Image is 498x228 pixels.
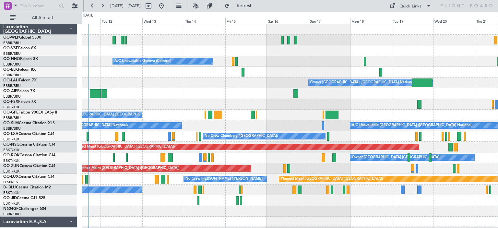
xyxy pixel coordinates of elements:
[309,18,350,24] div: Sun 17
[392,18,433,24] div: Tue 19
[3,83,21,88] a: EBBR/BRU
[3,207,46,211] a: N604GFChallenger 604
[3,89,35,93] a: OO-AIEFalcon 7X
[225,18,267,24] div: Fri 15
[3,73,21,78] a: EBBR/BRU
[73,163,179,173] div: Unplanned Maint [GEOGRAPHIC_DATA] ([GEOGRAPHIC_DATA])
[3,180,21,185] a: LFSN/ENC
[3,111,57,114] a: OO-GPEFalcon 900EX EASy II
[281,174,383,184] div: Planned Maint [GEOGRAPHIC_DATA] ([GEOGRAPHIC_DATA])
[142,18,184,24] div: Wed 13
[267,18,308,24] div: Sat 16
[3,36,19,40] span: OO-WLP
[205,131,278,141] div: No Crew Chambery ([GEOGRAPHIC_DATA])
[350,18,392,24] div: Mon 18
[3,41,21,45] a: EBBR/BRU
[3,164,19,168] span: OO-ZUN
[3,164,55,168] a: OO-ZUNCessna Citation CJ4
[110,3,141,9] span: [DATE] - [DATE]
[3,190,19,195] a: EBKT/KJK
[3,57,20,61] span: OO-HHO
[3,143,55,147] a: OO-NSGCessna Citation CJ4
[3,62,21,67] a: EBBR/BRU
[3,132,54,136] a: OO-LXACessna Citation CJ4
[3,201,19,206] a: EBKT/KJK
[3,153,55,157] a: OO-ROKCessna Citation CJ4
[3,68,36,72] a: OO-ELKFalcon 8X
[3,186,51,189] a: D-IBLUCessna Citation M2
[3,126,21,131] a: EBBR/BRU
[3,111,18,114] span: OO-GPE
[3,169,19,174] a: EBKT/KJK
[3,36,41,40] a: OO-WLPGlobal 5500
[3,78,19,82] span: OO-LAH
[3,158,19,163] a: EBKT/KJK
[3,196,17,200] span: OO-JID
[3,100,18,104] span: OO-FSX
[3,212,21,217] a: EBBR/BRU
[3,51,21,56] a: EBBR/BRU
[3,137,19,142] a: EBKT/KJK
[3,46,18,50] span: OO-VSF
[3,143,19,147] span: OO-NSG
[3,78,37,82] a: OO-LAHFalcon 7X
[310,78,415,88] div: Owner [GEOGRAPHIC_DATA] ([GEOGRAPHIC_DATA] National)
[114,56,171,66] div: A/C Unavailable Geneva (Cointrin)
[73,142,175,152] div: Planned Maint [GEOGRAPHIC_DATA] ([GEOGRAPHIC_DATA])
[433,18,475,24] div: Wed 20
[3,153,19,157] span: OO-ROK
[20,1,57,11] input: Trip Number
[3,57,38,61] a: OO-HHOFalcon 8X
[399,3,421,10] div: Quick Links
[3,148,19,152] a: EBKT/KJK
[3,121,55,125] a: OO-SLMCessna Citation XLS
[61,110,169,120] div: No Crew [GEOGRAPHIC_DATA] ([GEOGRAPHIC_DATA] National)
[3,94,21,99] a: EBBR/BRU
[3,46,36,50] a: OO-VSFFalcon 8X
[185,174,263,184] div: No Crew [PERSON_NAME] ([PERSON_NAME])
[3,115,21,120] a: EBBR/BRU
[17,16,68,20] span: All Aircraft
[83,13,94,18] div: [DATE]
[3,132,18,136] span: OO-LXA
[386,1,434,11] button: Quick Links
[3,100,36,104] a: OO-FSXFalcon 7X
[3,196,45,200] a: OO-JIDCessna CJ1 525
[3,89,17,93] span: OO-AIE
[7,13,70,23] button: All Aircraft
[3,105,19,110] a: EBKT/KJK
[231,4,258,8] span: Refresh
[352,121,472,130] div: A/C Unavailable [GEOGRAPHIC_DATA] ([GEOGRAPHIC_DATA] National)
[221,1,260,11] button: Refresh
[3,68,18,72] span: OO-ELK
[3,175,54,179] a: OO-LUXCessna Citation CJ4
[184,18,225,24] div: Thu 14
[3,175,18,179] span: OO-LUX
[352,153,439,162] div: Owner [GEOGRAPHIC_DATA]-[GEOGRAPHIC_DATA]
[3,186,16,189] span: D-IBLU
[101,18,142,24] div: Tue 12
[3,207,18,211] span: N604GF
[3,121,19,125] span: OO-SLM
